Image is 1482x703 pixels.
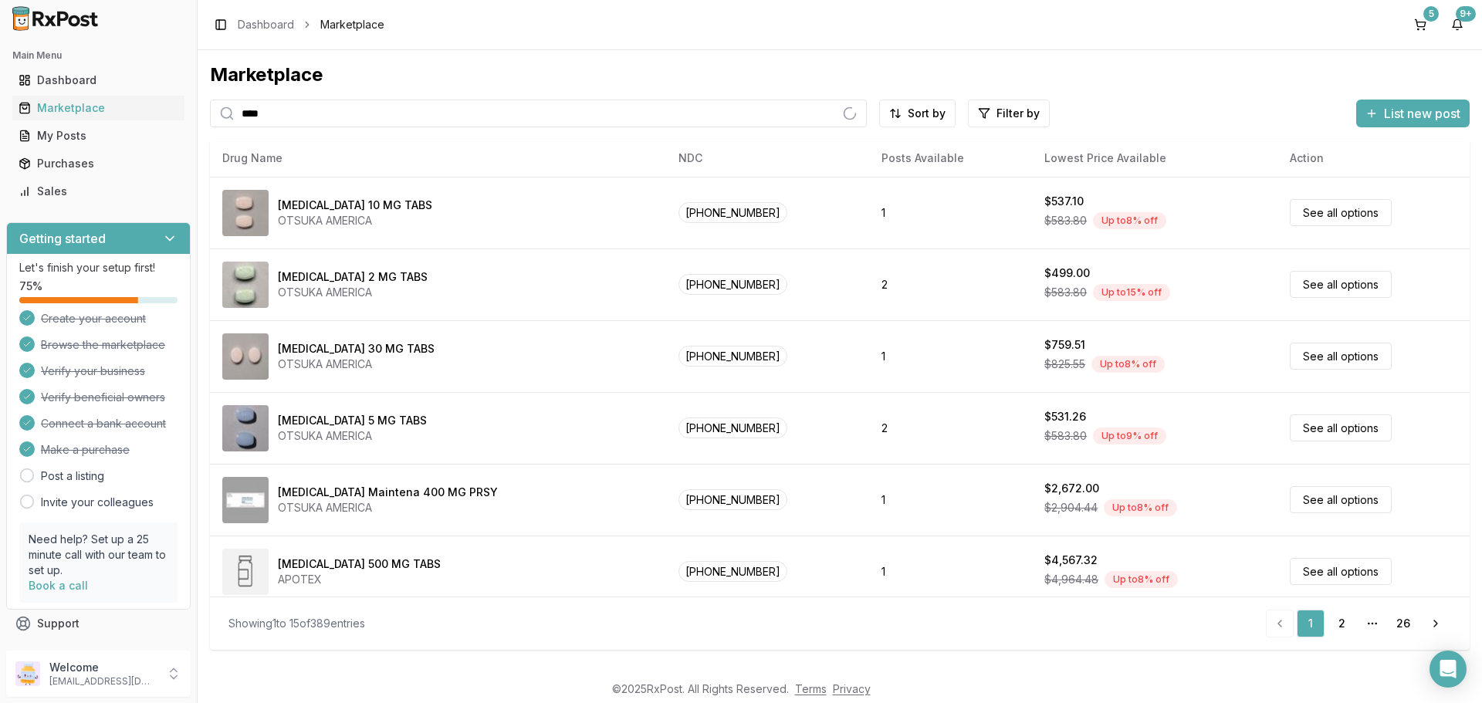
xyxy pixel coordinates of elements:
[1044,213,1087,228] span: $583.80
[1408,12,1433,37] button: 5
[12,150,184,177] a: Purchases
[12,49,184,62] h2: Main Menu
[1044,500,1098,515] span: $2,904.44
[222,333,269,380] img: Abilify 30 MG TABS
[228,616,365,631] div: Showing 1 to 15 of 389 entries
[278,428,427,444] div: OTSUKA AMERICA
[41,495,154,510] a: Invite your colleagues
[879,100,956,127] button: Sort by
[869,536,1032,607] td: 1
[6,637,191,665] button: Feedback
[1430,651,1467,688] div: Open Intercom Messenger
[1044,553,1098,568] div: $4,567.32
[19,279,42,294] span: 75 %
[41,363,145,379] span: Verify your business
[678,417,787,438] span: [PHONE_NUMBER]
[29,579,88,592] a: Book a call
[678,561,787,582] span: [PHONE_NUMBER]
[1297,610,1325,637] a: 1
[6,6,105,31] img: RxPost Logo
[678,202,787,223] span: [PHONE_NUMBER]
[278,269,428,285] div: [MEDICAL_DATA] 2 MG TABS
[968,100,1050,127] button: Filter by
[678,274,787,295] span: [PHONE_NUMBER]
[278,285,428,300] div: OTSUKA AMERICA
[41,337,165,353] span: Browse the marketplace
[278,413,427,428] div: [MEDICAL_DATA] 5 MG TABS
[1044,285,1087,300] span: $583.80
[278,341,435,357] div: [MEDICAL_DATA] 30 MG TABS
[1456,6,1476,22] div: 9+
[210,63,1470,87] div: Marketplace
[19,100,178,116] div: Marketplace
[1032,140,1277,177] th: Lowest Price Available
[222,477,269,523] img: Abilify Maintena 400 MG PRSY
[1290,199,1392,226] a: See all options
[1356,100,1470,127] button: List new post
[1044,409,1086,424] div: $531.26
[222,262,269,308] img: Abilify 2 MG TABS
[678,489,787,510] span: [PHONE_NUMBER]
[6,68,191,93] button: Dashboard
[1290,343,1392,370] a: See all options
[41,468,104,484] a: Post a listing
[278,485,498,500] div: [MEDICAL_DATA] Maintena 400 MG PRSY
[238,17,384,32] nav: breadcrumb
[6,610,191,637] button: Support
[996,106,1040,121] span: Filter by
[869,464,1032,536] td: 1
[6,123,191,148] button: My Posts
[278,213,432,228] div: OTSUKA AMERICA
[12,66,184,94] a: Dashboard
[15,661,40,686] img: User avatar
[222,405,269,451] img: Abilify 5 MG TABS
[1290,486,1392,513] a: See all options
[1290,271,1392,298] a: See all options
[1423,6,1439,22] div: 5
[210,140,666,177] th: Drug Name
[1445,12,1470,37] button: 9+
[222,190,269,236] img: Abilify 10 MG TABS
[278,198,432,213] div: [MEDICAL_DATA] 10 MG TABS
[238,17,294,32] a: Dashboard
[6,96,191,120] button: Marketplace
[1044,428,1087,444] span: $583.80
[41,311,146,326] span: Create your account
[41,416,166,431] span: Connect a bank account
[278,572,441,587] div: APOTEX
[19,260,178,275] p: Let's finish your setup first!
[869,248,1032,320] td: 2
[1266,610,1451,637] nav: pagination
[49,675,157,688] p: [EMAIL_ADDRESS][DOMAIN_NAME]
[869,320,1032,392] td: 1
[795,682,827,695] a: Terms
[12,177,184,205] a: Sales
[1420,610,1451,637] a: Go to next page
[1389,610,1417,637] a: 26
[869,177,1032,248] td: 1
[278,500,498,515] div: OTSUKA AMERICA
[666,140,869,177] th: NDC
[37,644,90,659] span: Feedback
[12,122,184,150] a: My Posts
[19,128,178,144] div: My Posts
[41,442,130,458] span: Make a purchase
[1328,610,1355,637] a: 2
[278,357,435,372] div: OTSUKA AMERICA
[869,392,1032,464] td: 2
[1290,558,1392,585] a: See all options
[1277,140,1470,177] th: Action
[12,94,184,122] a: Marketplace
[833,682,871,695] a: Privacy
[278,556,441,572] div: [MEDICAL_DATA] 500 MG TABS
[1091,356,1165,373] div: Up to 8 % off
[1290,414,1392,441] a: See all options
[19,73,178,88] div: Dashboard
[1044,194,1084,209] div: $537.10
[29,532,168,578] p: Need help? Set up a 25 minute call with our team to set up.
[1104,499,1177,516] div: Up to 8 % off
[908,106,946,121] span: Sort by
[1384,104,1460,123] span: List new post
[1044,572,1098,587] span: $4,964.48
